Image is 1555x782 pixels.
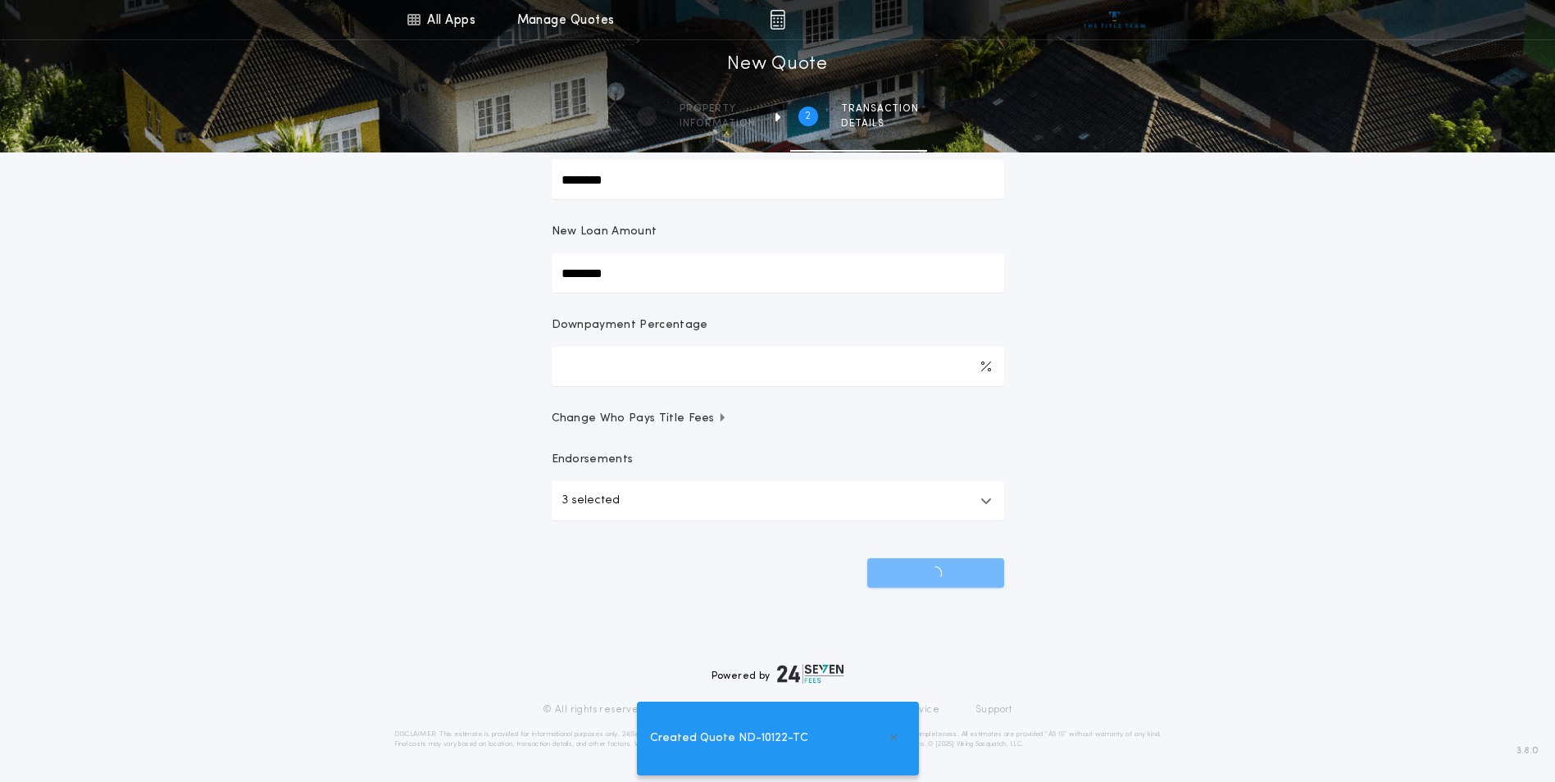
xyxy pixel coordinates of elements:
span: Property [680,102,756,116]
img: vs-icon [1084,11,1145,28]
p: Downpayment Percentage [552,317,708,334]
h2: 2 [805,110,811,123]
span: Created Quote ND-10122-TC [650,730,808,748]
button: Change Who Pays Title Fees [552,411,1004,427]
span: details [841,117,919,130]
div: Powered by [712,664,844,684]
span: information [680,117,756,130]
p: Endorsements [552,452,1004,468]
button: 3 selected [552,481,1004,521]
h1: New Quote [727,52,827,78]
input: New Loan Amount [552,253,1004,293]
img: img [770,10,785,30]
img: logo [777,664,844,684]
input: Downpayment Percentage [552,347,1004,386]
span: Transaction [841,102,919,116]
input: Sale Price [552,160,1004,199]
p: 3 selected [562,491,620,511]
p: New Loan Amount [552,224,657,240]
span: Change Who Pays Title Fees [552,411,728,427]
